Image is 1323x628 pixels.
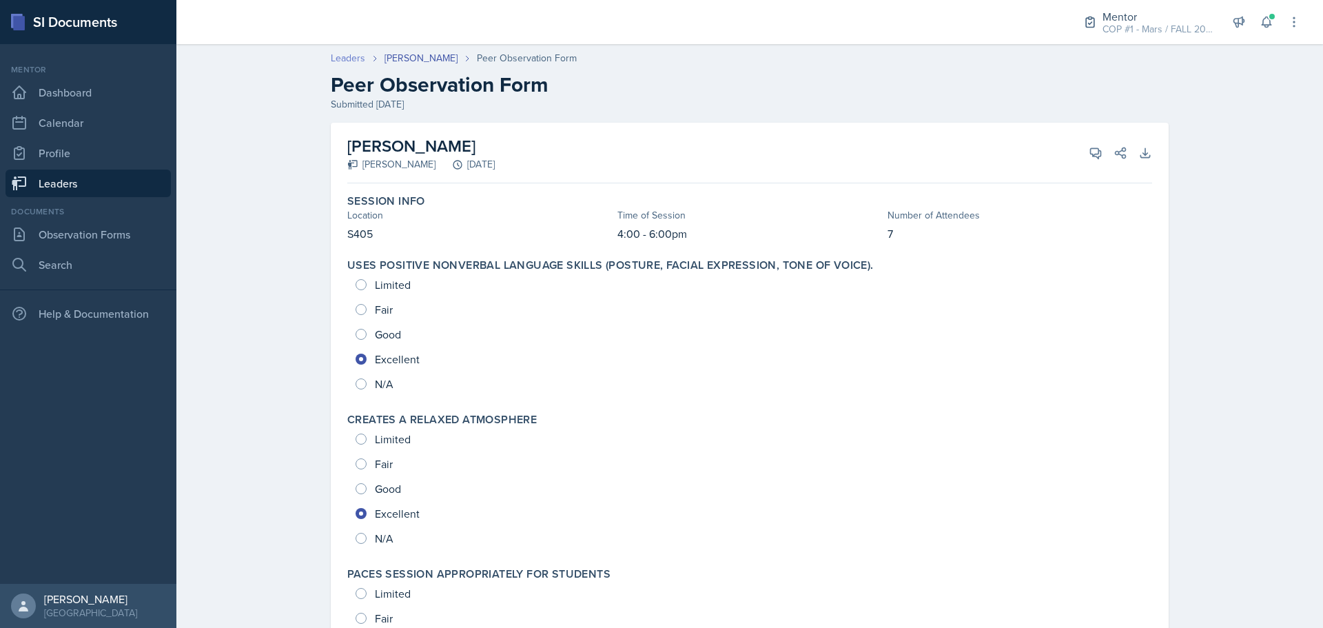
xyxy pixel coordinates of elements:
[1102,8,1213,25] div: Mentor
[6,221,171,248] a: Observation Forms
[331,51,365,65] a: Leaders
[6,63,171,76] div: Mentor
[331,72,1169,97] h2: Peer Observation Form
[347,208,612,223] div: Location
[617,225,882,242] p: 4:00 - 6:00pm
[6,205,171,218] div: Documents
[6,170,171,197] a: Leaders
[477,51,577,65] div: Peer Observation Form
[6,109,171,136] a: Calendar
[6,79,171,106] a: Dashboard
[347,157,435,172] div: [PERSON_NAME]
[347,134,495,159] h2: [PERSON_NAME]
[1102,22,1213,37] div: COP #1 - Mars / FALL 2025
[44,606,137,620] div: [GEOGRAPHIC_DATA]
[384,51,458,65] a: [PERSON_NAME]
[435,157,495,172] div: [DATE]
[347,567,611,581] label: Paces session appropriately for students
[347,194,425,208] label: Session Info
[888,208,1152,223] div: Number of Attendees
[347,259,874,272] label: Uses positive nonverbal language skills (posture, facial expression, tone of voice).
[6,300,171,327] div: Help & Documentation
[6,251,171,278] a: Search
[331,97,1169,112] div: Submitted [DATE]
[888,225,1152,242] p: 7
[617,208,882,223] div: Time of Session
[44,592,137,606] div: [PERSON_NAME]
[347,225,612,242] p: S405
[6,139,171,167] a: Profile
[347,413,537,427] label: Creates a relaxed atmosphere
